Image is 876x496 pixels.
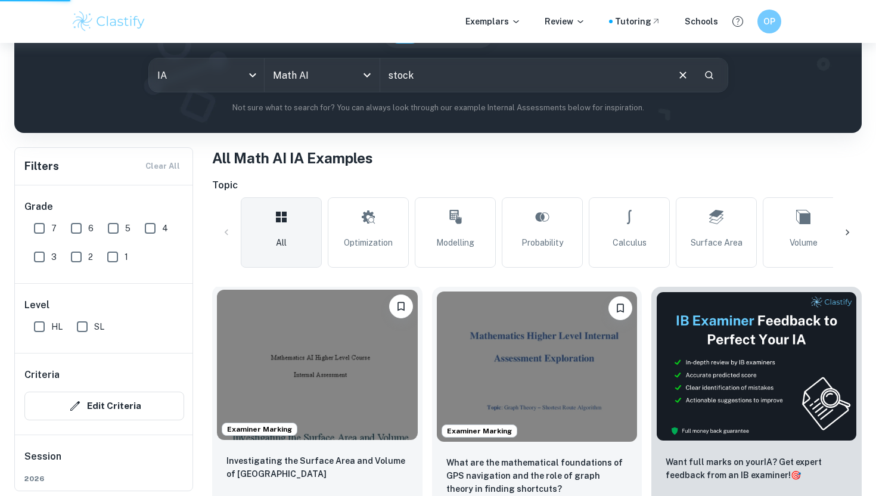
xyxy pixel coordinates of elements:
[24,200,184,214] h6: Grade
[728,11,748,32] button: Help and Feedback
[389,294,413,318] button: Bookmark
[344,236,393,249] span: Optimization
[757,10,781,33] button: OP
[222,424,297,435] span: Examiner Marking
[691,236,743,249] span: Surface Area
[125,250,128,263] span: 1
[24,158,59,175] h6: Filters
[436,236,474,249] span: Modelling
[442,426,517,436] span: Examiner Marking
[51,222,57,235] span: 7
[24,102,852,114] p: Not sure what to search for? You can always look through our example Internal Assessments below f...
[446,456,628,495] p: What are the mathematical foundations of GPS navigation and the role of graph theory in finding s...
[613,236,647,249] span: Calculus
[699,65,719,85] button: Search
[88,250,93,263] span: 2
[521,236,563,249] span: Probability
[545,15,585,28] p: Review
[672,64,694,86] button: Clear
[666,455,847,482] p: Want full marks on your IA ? Get expert feedback from an IB examiner!
[125,222,131,235] span: 5
[51,320,63,333] span: HL
[380,58,667,92] input: E.g. voronoi diagrams, IBD candidates spread, music...
[24,449,184,473] h6: Session
[763,15,776,28] h6: OP
[226,454,408,480] p: Investigating the Surface Area and Volume of Lake Titicaca
[359,67,375,83] button: Open
[615,15,661,28] a: Tutoring
[656,292,857,441] img: Thumbnail
[212,178,862,193] h6: Topic
[24,473,184,484] span: 2026
[276,236,287,249] span: All
[608,296,632,320] button: Bookmark
[24,298,184,312] h6: Level
[24,392,184,420] button: Edit Criteria
[790,236,818,249] span: Volume
[88,222,94,235] span: 6
[94,320,104,333] span: SL
[51,250,57,263] span: 3
[212,147,862,169] h1: All Math AI IA Examples
[791,470,801,480] span: 🎯
[162,222,168,235] span: 4
[685,15,718,28] a: Schools
[437,292,638,442] img: Math AI IA example thumbnail: What are the mathematical foundations of
[149,58,264,92] div: IA
[71,10,147,33] img: Clastify logo
[217,290,418,440] img: Math AI IA example thumbnail: Investigating the Surface Area and Volum
[24,368,60,382] h6: Criteria
[465,15,521,28] p: Exemplars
